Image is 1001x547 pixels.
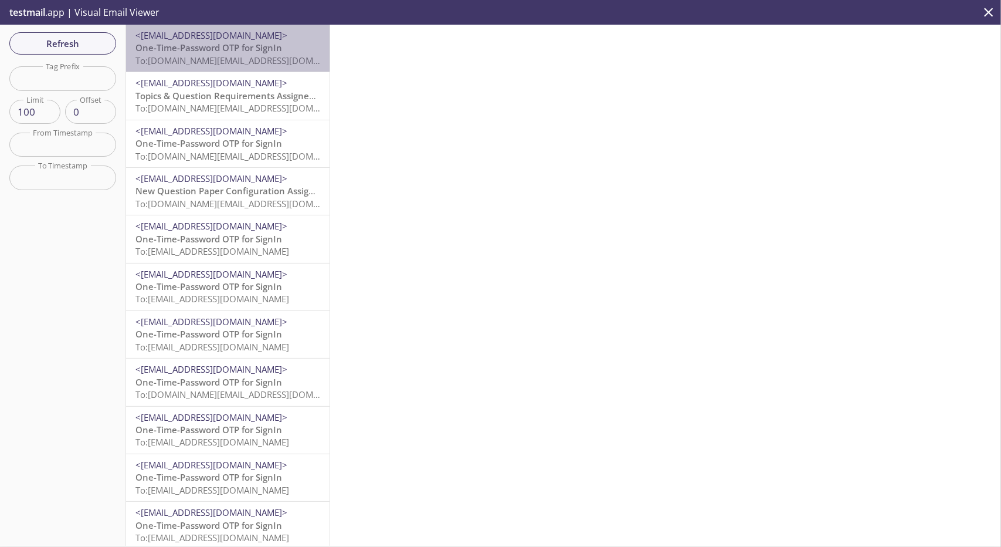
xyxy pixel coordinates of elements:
span: One-Time-Password OTP for SignIn [135,137,282,149]
span: One-Time-Password OTP for SignIn [135,42,282,53]
div: <[EMAIL_ADDRESS][DOMAIN_NAME]>One-Time-Password OTP for SignInTo:[EMAIL_ADDRESS][DOMAIN_NAME] [126,454,330,501]
span: To: [EMAIL_ADDRESS][DOMAIN_NAME] [135,436,289,448]
span: To: [EMAIL_ADDRESS][DOMAIN_NAME] [135,341,289,353]
span: <[EMAIL_ADDRESS][DOMAIN_NAME]> [135,363,287,375]
span: To: [DOMAIN_NAME][EMAIL_ADDRESS][DOMAIN_NAME] [135,389,358,400]
span: <[EMAIL_ADDRESS][DOMAIN_NAME]> [135,173,287,184]
span: <[EMAIL_ADDRESS][DOMAIN_NAME]> [135,316,287,327]
div: <[EMAIL_ADDRESS][DOMAIN_NAME]>New Question Paper Configuration Assigned to YouTo:[DOMAIN_NAME][EM... [126,168,330,215]
div: <[EMAIL_ADDRESS][DOMAIN_NAME]>One-Time-Password OTP for SignInTo:[DOMAIN_NAME][EMAIL_ADDRESS][DOM... [126,359,330,406]
span: To: [DOMAIN_NAME][EMAIL_ADDRESS][DOMAIN_NAME] [135,55,358,66]
span: <[EMAIL_ADDRESS][DOMAIN_NAME]> [135,268,287,280]
span: <[EMAIL_ADDRESS][DOMAIN_NAME]> [135,507,287,518]
span: Topics & Question Requirements Assigned to You [135,90,344,102]
span: To: [DOMAIN_NAME][EMAIL_ADDRESS][DOMAIN_NAME] [135,150,358,162]
div: <[EMAIL_ADDRESS][DOMAIN_NAME]>One-Time-Password OTP for SignInTo:[EMAIL_ADDRESS][DOMAIN_NAME] [126,264,330,310]
div: <[EMAIL_ADDRESS][DOMAIN_NAME]>One-Time-Password OTP for SignInTo:[DOMAIN_NAME][EMAIL_ADDRESS][DOM... [126,120,330,167]
span: <[EMAIL_ADDRESS][DOMAIN_NAME]> [135,411,287,423]
span: <[EMAIL_ADDRESS][DOMAIN_NAME]> [135,29,287,41]
span: To: [DOMAIN_NAME][EMAIL_ADDRESS][DOMAIN_NAME] [135,102,358,114]
div: <[EMAIL_ADDRESS][DOMAIN_NAME]>One-Time-Password OTP for SignInTo:[EMAIL_ADDRESS][DOMAIN_NAME] [126,311,330,358]
span: To: [DOMAIN_NAME][EMAIL_ADDRESS][DOMAIN_NAME] [135,198,358,210]
span: <[EMAIL_ADDRESS][DOMAIN_NAME]> [135,125,287,137]
span: One-Time-Password OTP for SignIn [135,233,282,245]
span: One-Time-Password OTP for SignIn [135,471,282,483]
span: To: [EMAIL_ADDRESS][DOMAIN_NAME] [135,532,289,543]
span: To: [EMAIL_ADDRESS][DOMAIN_NAME] [135,245,289,257]
span: One-Time-Password OTP for SignIn [135,328,282,340]
button: Refresh [9,32,116,55]
div: <[EMAIL_ADDRESS][DOMAIN_NAME]>One-Time-Password OTP for SignInTo:[EMAIL_ADDRESS][DOMAIN_NAME] [126,407,330,454]
span: <[EMAIL_ADDRESS][DOMAIN_NAME]> [135,220,287,232]
span: One-Time-Password OTP for SignIn [135,519,282,531]
div: <[EMAIL_ADDRESS][DOMAIN_NAME]>Topics & Question Requirements Assigned to YouTo:[DOMAIN_NAME][EMAI... [126,72,330,119]
span: One-Time-Password OTP for SignIn [135,424,282,435]
span: <[EMAIL_ADDRESS][DOMAIN_NAME]> [135,77,287,89]
span: One-Time-Password OTP for SignIn [135,281,282,292]
div: <[EMAIL_ADDRESS][DOMAIN_NAME]>One-Time-Password OTP for SignInTo:[EMAIL_ADDRESS][DOMAIN_NAME] [126,215,330,262]
span: New Question Paper Configuration Assigned to You [135,185,355,197]
span: Refresh [19,36,107,51]
span: To: [EMAIL_ADDRESS][DOMAIN_NAME] [135,293,289,305]
span: One-Time-Password OTP for SignIn [135,376,282,388]
span: <[EMAIL_ADDRESS][DOMAIN_NAME]> [135,459,287,471]
span: testmail [9,6,45,19]
div: <[EMAIL_ADDRESS][DOMAIN_NAME]>One-Time-Password OTP for SignInTo:[DOMAIN_NAME][EMAIL_ADDRESS][DOM... [126,25,330,72]
span: To: [EMAIL_ADDRESS][DOMAIN_NAME] [135,484,289,496]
